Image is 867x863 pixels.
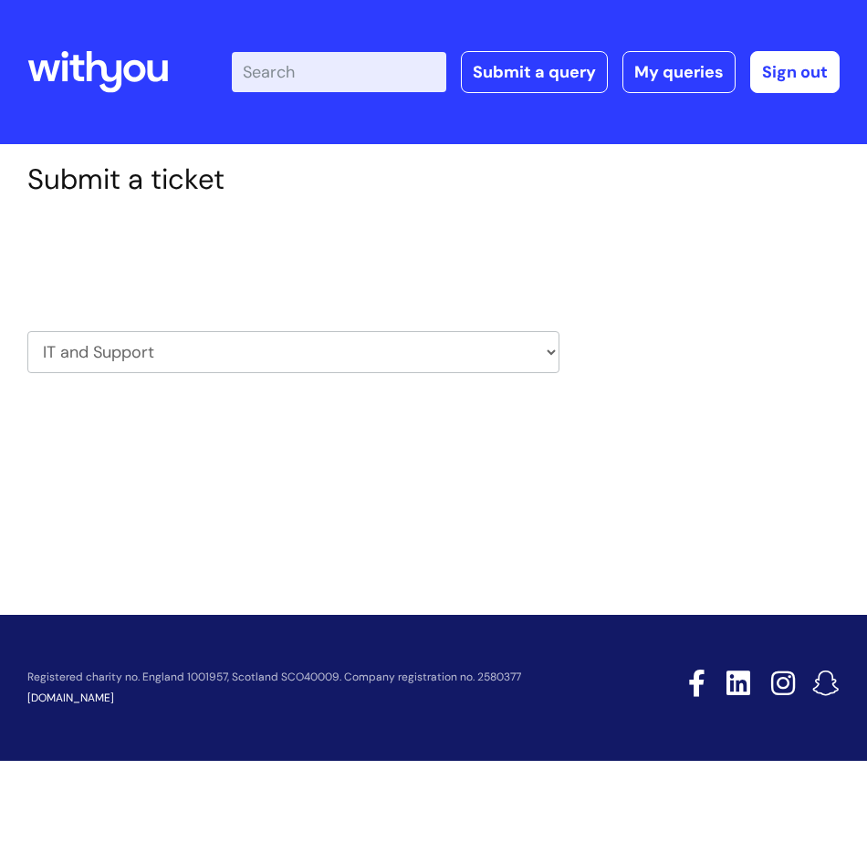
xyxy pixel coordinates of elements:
[232,52,446,92] input: Search
[27,691,114,705] a: [DOMAIN_NAME]
[27,671,631,683] p: Registered charity no. England 1001957, Scotland SCO40009. Company registration no. 2580377
[461,51,608,93] a: Submit a query
[622,51,736,93] a: My queries
[27,162,559,196] h1: Submit a ticket
[750,51,840,93] a: Sign out
[232,51,840,93] div: | -
[27,238,559,272] h2: Select issue type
